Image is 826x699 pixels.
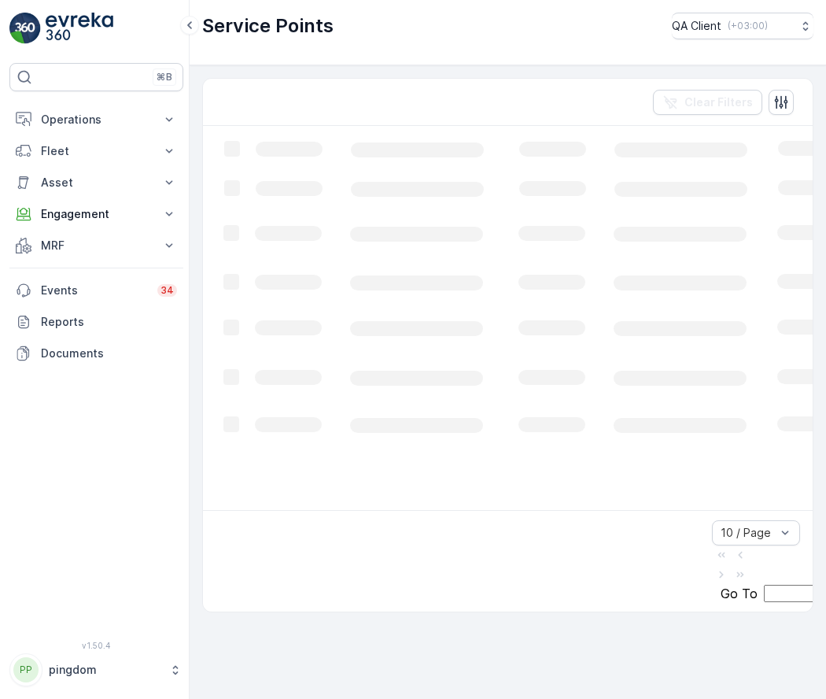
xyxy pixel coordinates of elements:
p: QA Client [672,18,721,34]
div: PP [13,657,39,682]
button: PPpingdom [9,653,183,686]
p: Service Points [202,13,334,39]
p: Asset [41,175,152,190]
p: ( +03:00 ) [728,20,768,32]
p: ⌘B [157,71,172,83]
button: Fleet [9,135,183,167]
p: 34 [160,284,174,297]
a: Documents [9,338,183,369]
button: Engagement [9,198,183,230]
button: Asset [9,167,183,198]
a: Events34 [9,275,183,306]
a: Reports [9,306,183,338]
p: Fleet [41,143,152,159]
button: QA Client(+03:00) [672,13,813,39]
button: Operations [9,104,183,135]
p: Reports [41,314,177,330]
span: Go To [721,586,758,601]
span: v 1.50.4 [9,641,183,650]
p: Events [41,283,148,298]
p: Clear Filters [684,94,753,110]
p: Documents [41,346,177,361]
button: MRF [9,230,183,261]
img: logo [9,13,41,44]
img: logo_light-DOdMpM7g.png [46,13,113,44]
button: Clear Filters [653,90,762,115]
p: Engagement [41,206,152,222]
p: pingdom [49,662,161,678]
p: MRF [41,238,152,253]
p: Operations [41,112,152,128]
